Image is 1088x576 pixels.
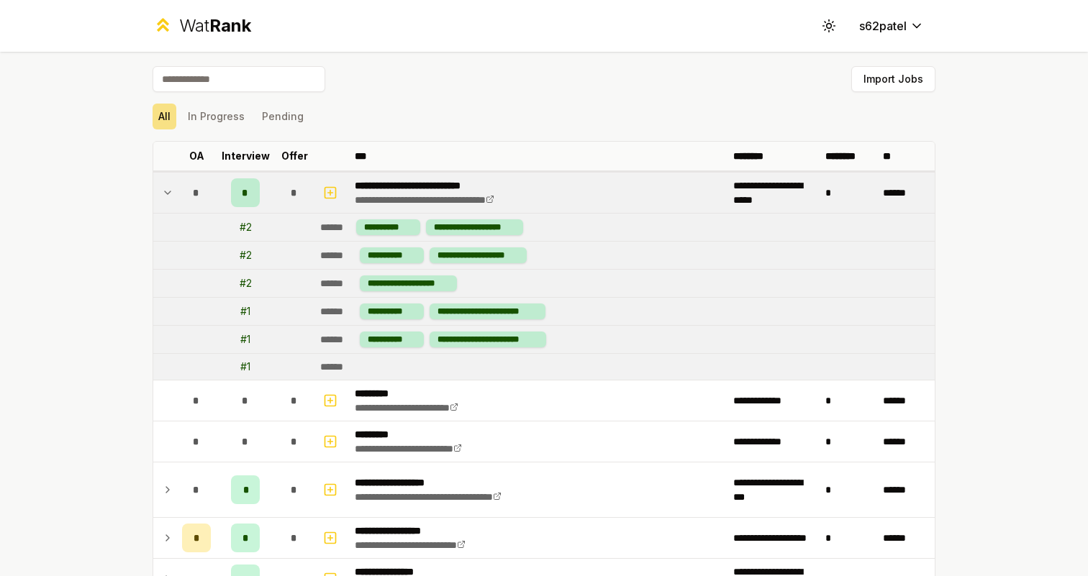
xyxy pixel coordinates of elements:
span: s62patel [859,17,907,35]
button: All [153,104,176,129]
span: Rank [209,15,251,36]
div: # 1 [240,332,250,347]
button: In Progress [182,104,250,129]
div: # 2 [240,248,252,262]
div: # 1 [240,360,250,374]
p: Interview [222,149,270,163]
button: Pending [256,104,309,129]
button: Import Jobs [851,66,935,92]
p: OA [189,149,204,163]
div: # 1 [240,304,250,319]
p: Offer [281,149,308,163]
div: # 2 [240,276,252,291]
a: WatRank [153,14,251,37]
div: # 2 [240,220,252,234]
button: s62patel [848,13,935,39]
div: Wat [179,14,251,37]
